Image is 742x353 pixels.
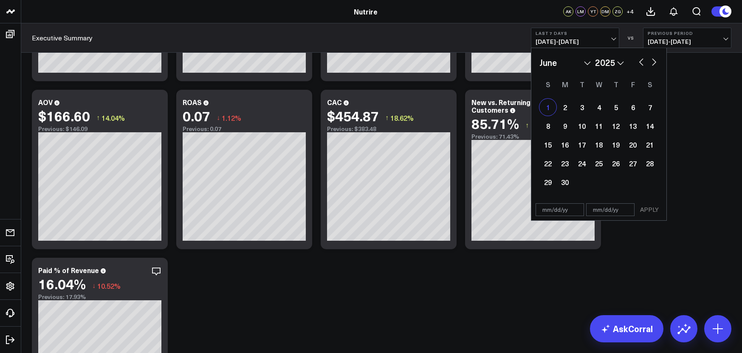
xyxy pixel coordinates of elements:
[648,38,727,45] span: [DATE] - [DATE]
[38,265,99,275] div: Paid % of Revenue
[471,133,595,140] div: Previous: 71.43%
[625,6,635,17] button: +4
[648,31,727,36] b: Previous Period
[102,113,125,122] span: 14.04%
[327,125,450,132] div: Previous: $383.48
[92,280,96,291] span: ↓
[624,35,639,40] div: VS
[525,120,529,131] span: ↑
[626,9,634,14] span: + 4
[641,77,658,91] div: Saturday
[531,28,619,48] button: Last 7 Days[DATE]-[DATE]
[612,6,623,17] div: ZG
[576,6,586,17] div: LM
[96,112,100,123] span: ↑
[354,7,378,16] a: Nutrire
[97,281,121,290] span: 10.52%
[556,77,573,91] div: Monday
[530,121,554,130] span: 20.00%
[539,77,556,91] div: Sunday
[38,108,90,123] div: $166.60
[573,77,590,91] div: Tuesday
[327,108,379,123] div: $454.87
[536,31,615,36] b: Last 7 Days
[327,97,342,107] div: CAC
[390,113,414,122] span: 18.62%
[536,203,584,216] input: mm/dd/yy
[607,77,624,91] div: Thursday
[38,97,53,107] div: AOV
[588,6,598,17] div: YT
[590,315,663,342] a: AskCorral
[38,276,86,291] div: 16.04%
[643,28,731,48] button: Previous Period[DATE]-[DATE]
[563,6,573,17] div: AK
[38,293,161,300] div: Previous: 17.93%
[183,125,306,132] div: Previous: 0.07
[385,112,389,123] span: ↑
[624,77,641,91] div: Friday
[586,203,635,216] input: mm/dd/yy
[637,203,662,216] button: APPLY
[471,116,519,131] div: 85.71%
[222,113,241,122] span: 1.12%
[217,112,220,123] span: ↓
[183,97,202,107] div: ROAS
[38,125,161,132] div: Previous: $146.09
[536,38,615,45] span: [DATE] - [DATE]
[471,97,530,114] div: New vs. Returning Customers
[32,33,93,43] a: Executive Summary
[600,6,610,17] div: DM
[590,77,607,91] div: Wednesday
[183,108,210,123] div: 0.07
